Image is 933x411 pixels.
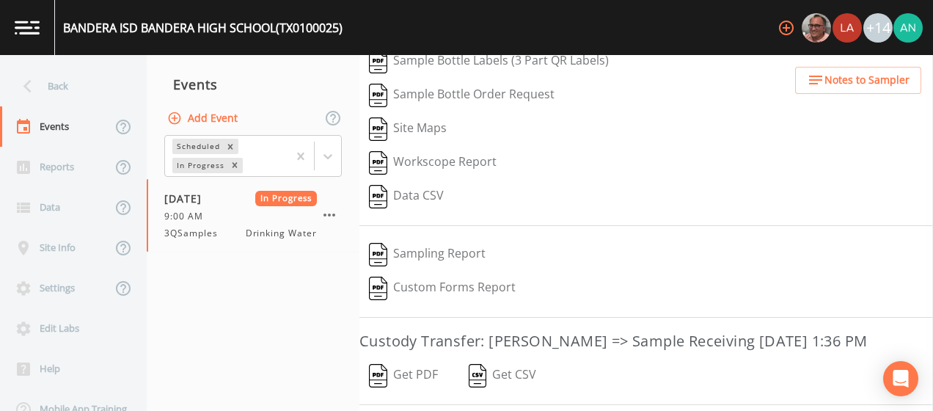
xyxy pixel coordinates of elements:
[832,13,863,43] div: Lauren Saenz
[369,185,387,208] img: svg%3e
[802,13,831,43] img: e2d790fa78825a4bb76dcb6ab311d44c
[359,238,495,272] button: Sampling Report
[458,359,546,393] button: Get CSV
[369,277,387,300] img: svg%3e
[164,210,212,223] span: 9:00 AM
[147,179,359,252] a: [DATE]In Progress9:00 AM3QSamplesDrinking Water
[255,191,318,206] span: In Progress
[172,158,227,173] div: In Progress
[359,45,618,79] button: Sample Bottle Labels (3 Part QR Labels)
[164,105,244,132] button: Add Event
[795,67,921,94] button: Notes to Sampler
[469,364,487,388] img: svg%3e
[246,227,317,240] span: Drinking Water
[147,66,359,103] div: Events
[227,158,243,173] div: Remove In Progress
[369,117,387,141] img: svg%3e
[63,19,343,37] div: BANDERA ISD BANDERA HIGH SCHOOL (TX0100025)
[359,146,506,180] button: Workscope Report
[359,180,453,214] button: Data CSV
[824,71,910,90] span: Notes to Sampler
[863,13,893,43] div: +14
[222,139,238,154] div: Remove Scheduled
[359,272,525,305] button: Custom Forms Report
[883,361,918,396] div: Open Intercom Messenger
[801,13,832,43] div: Mike Franklin
[369,364,387,388] img: svg%3e
[893,13,923,43] img: 51c7c3e02574da21b92f622ac0f1a754
[15,21,40,34] img: logo
[369,50,387,73] img: svg%3e
[369,84,387,107] img: svg%3e
[359,112,456,146] button: Site Maps
[164,191,212,206] span: [DATE]
[369,243,387,266] img: svg%3e
[164,227,227,240] span: 3QSamples
[359,79,564,112] button: Sample Bottle Order Request
[369,151,387,175] img: svg%3e
[359,330,933,353] h3: Custody Transfer: [PERSON_NAME] => Sample Receiving [DATE] 1:36 PM
[172,139,222,154] div: Scheduled
[833,13,862,43] img: cf6e799eed601856facf0d2563d1856d
[359,359,447,393] button: Get PDF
